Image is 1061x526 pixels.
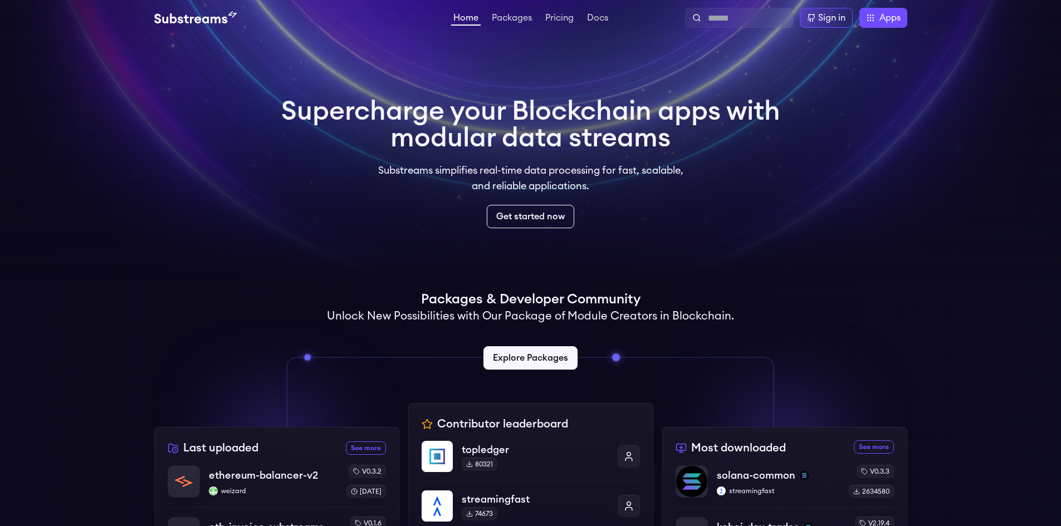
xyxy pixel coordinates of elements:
[462,442,609,458] p: topledger
[168,465,386,507] a: ethereum-balancer-v2ethereum-balancer-v2weizardweizardv0.3.2[DATE]
[483,346,578,370] a: Explore Packages
[422,441,640,481] a: topledgertopledger80321
[717,468,795,483] p: solana-common
[346,441,386,455] a: See more recently uploaded packages
[818,11,845,24] div: Sign in
[421,291,640,308] h1: Packages & Developer Community
[543,13,576,24] a: Pricing
[462,507,497,520] div: 74673
[490,13,534,24] a: Packages
[857,465,894,478] div: v0.3.3
[676,466,707,497] img: solana-common
[854,440,894,454] a: See more most downloaded packages
[154,11,237,24] img: Substream's logo
[422,490,453,522] img: streamingfast
[717,486,840,495] p: streamingfast
[487,205,574,228] a: Get started now
[676,465,894,507] a: solana-commonsolana-commonsolanastreamingfaststreamingfastv0.3.32634580
[800,8,853,28] a: Sign in
[462,458,497,471] div: 80321
[370,163,691,194] p: Substreams simplifies real-time data processing for fast, scalable, and reliable applications.
[209,468,318,483] p: ethereum-balancer-v2
[422,441,453,472] img: topledger
[879,11,901,24] span: Apps
[585,13,610,24] a: Docs
[849,485,894,498] div: 2634580
[451,13,481,26] a: Home
[346,485,386,498] div: [DATE]
[281,98,780,151] h1: Supercharge your Blockchain apps with modular data streams
[462,491,609,507] p: streamingfast
[717,486,726,495] img: streamingfast
[209,486,338,495] p: weizard
[349,465,386,478] div: v0.3.2
[327,308,734,324] h2: Unlock New Possibilities with Our Package of Module Creators in Blockchain.
[209,486,218,495] img: weizard
[168,466,199,497] img: ethereum-balancer-v2
[800,471,809,480] img: solana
